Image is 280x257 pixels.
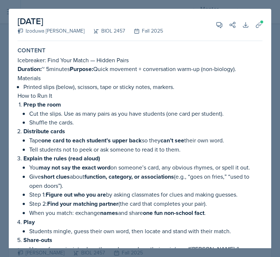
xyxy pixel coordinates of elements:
[84,27,125,35] div: BIOL 2457
[29,172,262,190] p: Give about (e.g., “goes on fries,” “used to open doors”).
[23,127,65,135] strong: Distribute cards
[23,82,262,91] p: Printed slips (below), scissors, tape or sticky notes, markers.
[18,56,262,64] p: Icebreaker: Find Your Match — Hidden Pairs
[46,190,106,199] strong: Figure out who you are
[29,118,262,127] p: Shuffle the cards.
[39,163,110,172] strong: may not say the exact word
[29,227,262,235] p: Students mingle, guess their own word, then locate and stand with their match.
[160,136,184,145] strong: can’t see
[41,136,142,145] strong: one card to each student’s upper back
[18,15,163,28] h2: [DATE]
[29,208,262,217] p: When you match: exchange and share .
[18,91,262,100] p: How to Run It
[29,109,262,118] p: Cut the slips. Use as many pairs as you have students (one card per student).
[23,236,52,244] strong: Share-outs
[29,163,262,172] p: You on someone’s card, any obvious rhymes, or spell it out.
[18,65,42,73] strong: Duration:
[23,154,100,163] strong: Explain the rules (read aloud)
[18,74,262,82] p: Materials
[18,64,262,74] p: ~ 5minutes Quick movement + conversation warm-up (non-biology).
[143,209,204,217] strong: one fun non-school fact
[29,199,262,208] p: Step 2: (the card that completes your pair).
[41,172,70,181] strong: short clues
[100,209,118,217] strong: names
[29,136,262,145] p: Tape so they their own word.
[23,100,61,109] strong: Prep the room
[23,218,35,226] strong: Play
[18,27,84,35] div: Izoduwa [PERSON_NAME]
[29,190,262,199] p: Step 1: by asking classmates for clues and making guesses.
[70,65,93,73] strong: Purpose:
[18,47,46,54] label: Content
[125,27,163,35] div: Fall 2025
[84,172,174,181] strong: function, category, or associations
[47,200,118,208] strong: Find your matching partner
[29,145,262,154] p: Tell students not to peek or ask someone to read it to them.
